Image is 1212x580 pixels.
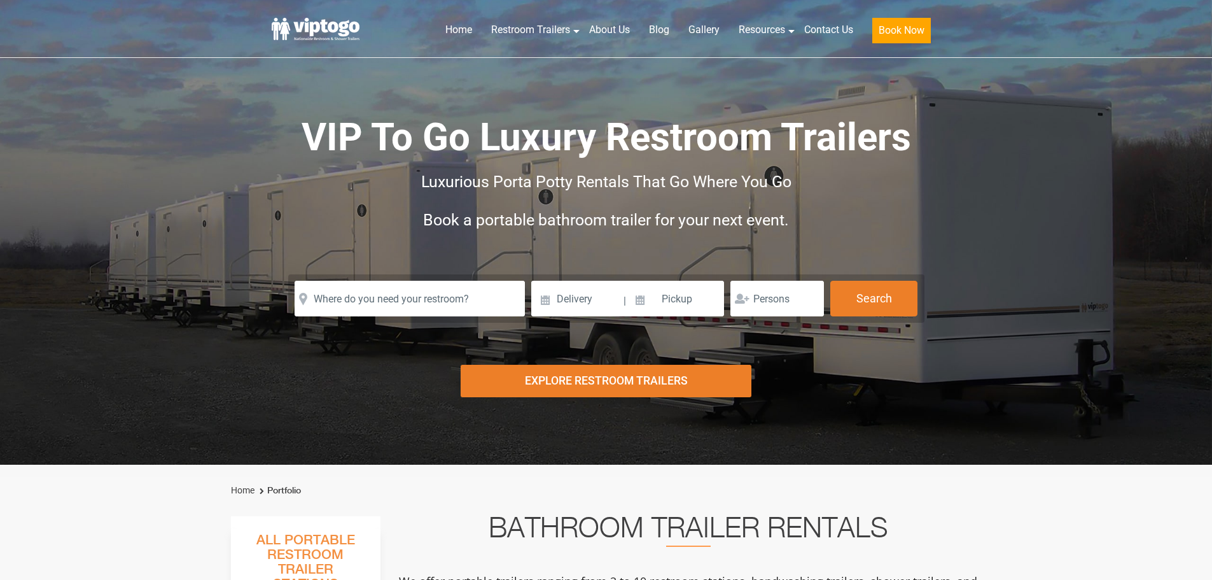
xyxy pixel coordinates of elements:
input: Persons [730,281,824,316]
span: Book a portable bathroom trailer for your next event. [423,211,789,229]
a: Gallery [679,16,729,44]
div: Explore Restroom Trailers [461,365,751,397]
span: Luxurious Porta Potty Rentals That Go Where You Go [421,173,791,191]
span: | [623,281,626,322]
input: Pickup [628,281,725,316]
a: Restroom Trailers [482,16,580,44]
a: Blog [639,16,679,44]
a: Contact Us [795,16,863,44]
li: Portfolio [256,483,301,499]
input: Delivery [531,281,622,316]
button: Book Now [872,18,931,43]
input: Where do you need your restroom? [295,281,525,316]
button: Search [830,281,917,316]
a: Book Now [863,16,940,51]
a: Home [231,485,254,495]
a: Resources [729,16,795,44]
a: Home [436,16,482,44]
span: VIP To Go Luxury Restroom Trailers [302,115,911,160]
h2: Bathroom Trailer Rentals [398,516,979,547]
a: About Us [580,16,639,44]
